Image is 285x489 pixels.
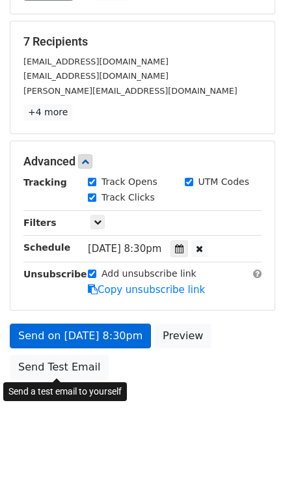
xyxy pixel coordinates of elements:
[102,175,157,189] label: Track Opens
[23,104,72,120] a: +4 more
[220,426,285,489] iframe: Chat Widget
[102,191,155,204] label: Track Clicks
[154,324,211,348] a: Preview
[23,71,169,81] small: [EMAIL_ADDRESS][DOMAIN_NAME]
[23,242,70,253] strong: Schedule
[198,175,249,189] label: UTM Codes
[23,154,262,169] h5: Advanced
[102,267,197,281] label: Add unsubscribe link
[10,324,151,348] a: Send on [DATE] 8:30pm
[10,355,109,380] a: Send Test Email
[23,35,262,49] h5: 7 Recipients
[23,86,238,96] small: [PERSON_NAME][EMAIL_ADDRESS][DOMAIN_NAME]
[23,269,87,279] strong: Unsubscribe
[3,382,127,401] div: Send a test email to yourself
[88,243,161,255] span: [DATE] 8:30pm
[23,57,169,66] small: [EMAIL_ADDRESS][DOMAIN_NAME]
[23,217,57,228] strong: Filters
[220,426,285,489] div: 聊天小组件
[23,177,67,188] strong: Tracking
[88,284,205,296] a: Copy unsubscribe link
